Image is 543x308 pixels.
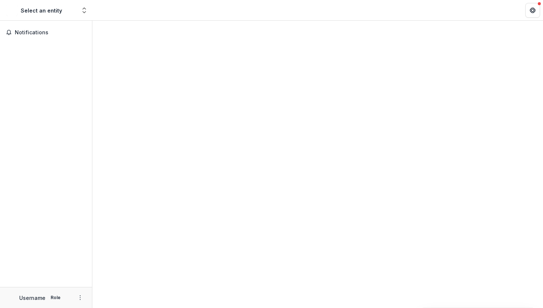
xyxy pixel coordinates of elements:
[525,3,540,18] button: Get Help
[3,27,89,38] button: Notifications
[48,294,63,301] p: Role
[19,294,45,302] p: Username
[76,293,85,302] button: More
[21,7,62,14] div: Select an entity
[79,3,89,18] button: Open entity switcher
[15,30,86,36] span: Notifications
